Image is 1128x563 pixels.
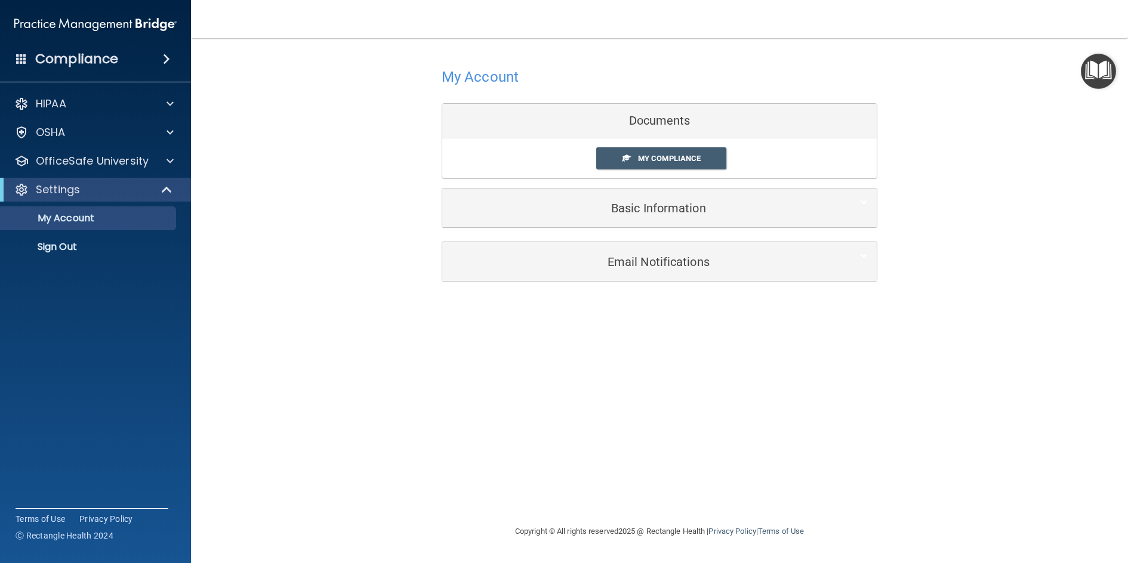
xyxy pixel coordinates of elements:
[14,13,177,36] img: PMB logo
[1081,54,1116,89] button: Open Resource Center
[442,512,877,550] div: Copyright © All rights reserved 2025 @ Rectangle Health | |
[451,194,868,221] a: Basic Information
[36,182,80,197] p: Settings
[79,513,133,525] a: Privacy Policy
[8,212,171,224] p: My Account
[16,530,113,542] span: Ⓒ Rectangle Health 2024
[35,51,118,67] h4: Compliance
[14,125,174,140] a: OSHA
[36,154,149,168] p: OfficeSafe University
[758,527,804,536] a: Terms of Use
[451,248,868,275] a: Email Notifications
[442,104,877,138] div: Documents
[14,154,174,168] a: OfficeSafe University
[8,241,171,253] p: Sign Out
[14,182,173,197] a: Settings
[451,255,831,268] h5: Email Notifications
[442,69,519,85] h4: My Account
[36,125,66,140] p: OSHA
[14,97,174,111] a: HIPAA
[638,154,701,163] span: My Compliance
[708,527,756,536] a: Privacy Policy
[36,97,66,111] p: HIPAA
[16,513,65,525] a: Terms of Use
[451,202,831,215] h5: Basic Information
